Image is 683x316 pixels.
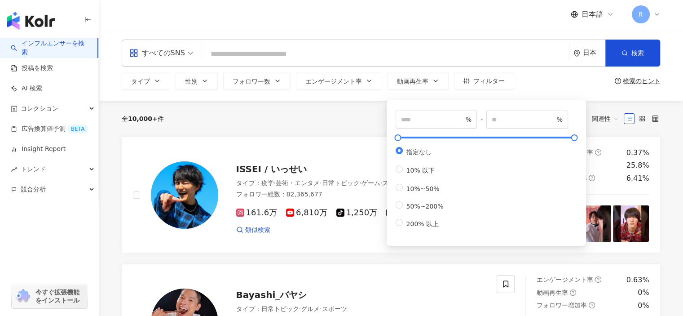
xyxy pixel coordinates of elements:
a: 投稿を検索 [11,64,53,73]
a: 広告換算値予測BETA [11,125,88,134]
button: タイプ [122,72,170,90]
span: コレクション [21,98,58,119]
span: rise [11,166,17,173]
span: question-circle [589,175,595,181]
button: フィルター [454,72,514,90]
div: 25.8% [626,160,649,170]
span: 10% 以下 [403,167,439,174]
span: 200% 以上 [403,220,442,227]
a: KOL AvatarISSEI / いっせいタイプ：疫学·芸術・エンタメ·日常トピック·ゲーム·スポーツフォロワー総数：82,365,677161.6万6,810万1,250万15万類似検索エン... [122,137,661,253]
span: % [466,115,471,125]
span: スポーツ [382,179,407,187]
span: · [380,179,382,187]
span: 検索 [631,49,644,57]
img: KOL Avatar [151,161,218,229]
span: question-circle [595,276,601,283]
span: フォロワー増加率 [537,302,587,309]
span: 6,810万 [286,208,327,218]
button: フォロワー数 [223,72,291,90]
span: 芸術・エンタメ [276,179,320,187]
span: · [320,179,322,187]
span: 日常トピック [322,179,359,187]
span: 161.6万 [236,208,278,218]
span: · [359,179,361,187]
span: 指定なし [403,148,435,156]
span: 10%~50% [403,185,443,192]
img: post-image [575,205,611,242]
span: - [477,115,486,125]
span: 疫学 [261,179,274,187]
span: 日常トピック [261,305,299,312]
span: · [299,305,301,312]
span: · [320,305,322,312]
span: トレンド [21,159,46,179]
div: タイプ ： [236,179,486,188]
span: environment [573,50,580,57]
span: % [557,115,563,125]
span: スポーツ [322,305,347,312]
span: question-circle [570,289,576,296]
div: すべてのSNS [129,46,185,60]
span: エンゲージメント率 [305,78,362,85]
span: 類似検索 [245,226,270,235]
div: 日本 [583,49,605,57]
span: 日本語 [582,9,603,19]
span: エンゲージメント率 [537,276,593,283]
div: 6.41% [626,174,649,183]
span: 競合分析 [21,179,46,200]
img: chrome extension [14,289,31,303]
span: 動画再生率 [537,289,568,296]
div: フォロワー総数 ： 82,365,677 [236,190,486,199]
span: フィルター [473,77,505,85]
span: Bayashi_バヤシ [236,289,307,300]
span: appstore [129,49,138,58]
div: 0.63% [626,275,649,285]
a: searchインフルエンサーを検索 [11,39,90,57]
span: question-circle [615,78,621,84]
a: Insight Report [11,145,66,154]
button: 性別 [176,72,218,90]
span: 50%~200% [403,203,447,210]
button: エンゲージメント率 [296,72,382,90]
button: 動画再生率 [388,72,449,90]
span: R [639,9,643,19]
span: 関連性 [592,111,619,126]
span: グルメ [301,305,320,312]
div: 0% [638,288,649,298]
span: フォロワー数 [233,78,270,85]
img: logo [7,12,55,30]
img: post-image [613,205,649,242]
span: 今すぐ拡張機能をインストール [35,288,84,304]
div: 全 件 [122,115,164,122]
a: chrome extension今すぐ拡張機能をインストール [12,284,87,308]
div: 配列： [568,111,624,126]
span: question-circle [595,149,601,156]
span: 10,000+ [128,115,158,122]
a: 類似検索 [236,226,270,235]
span: タイプ [131,78,150,85]
span: ゲーム [361,179,380,187]
div: タイプ ： [236,305,486,314]
span: ISSEI / いっせい [236,164,307,174]
div: 検索のヒント [623,77,661,85]
div: 0.37% [626,148,649,158]
span: · [274,179,276,187]
span: 性別 [185,78,198,85]
div: 0% [638,301,649,311]
button: 検索 [605,40,660,67]
a: AI 検索 [11,84,42,93]
span: 動画再生率 [397,78,428,85]
span: question-circle [589,302,595,308]
span: 1,250万 [336,208,378,218]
